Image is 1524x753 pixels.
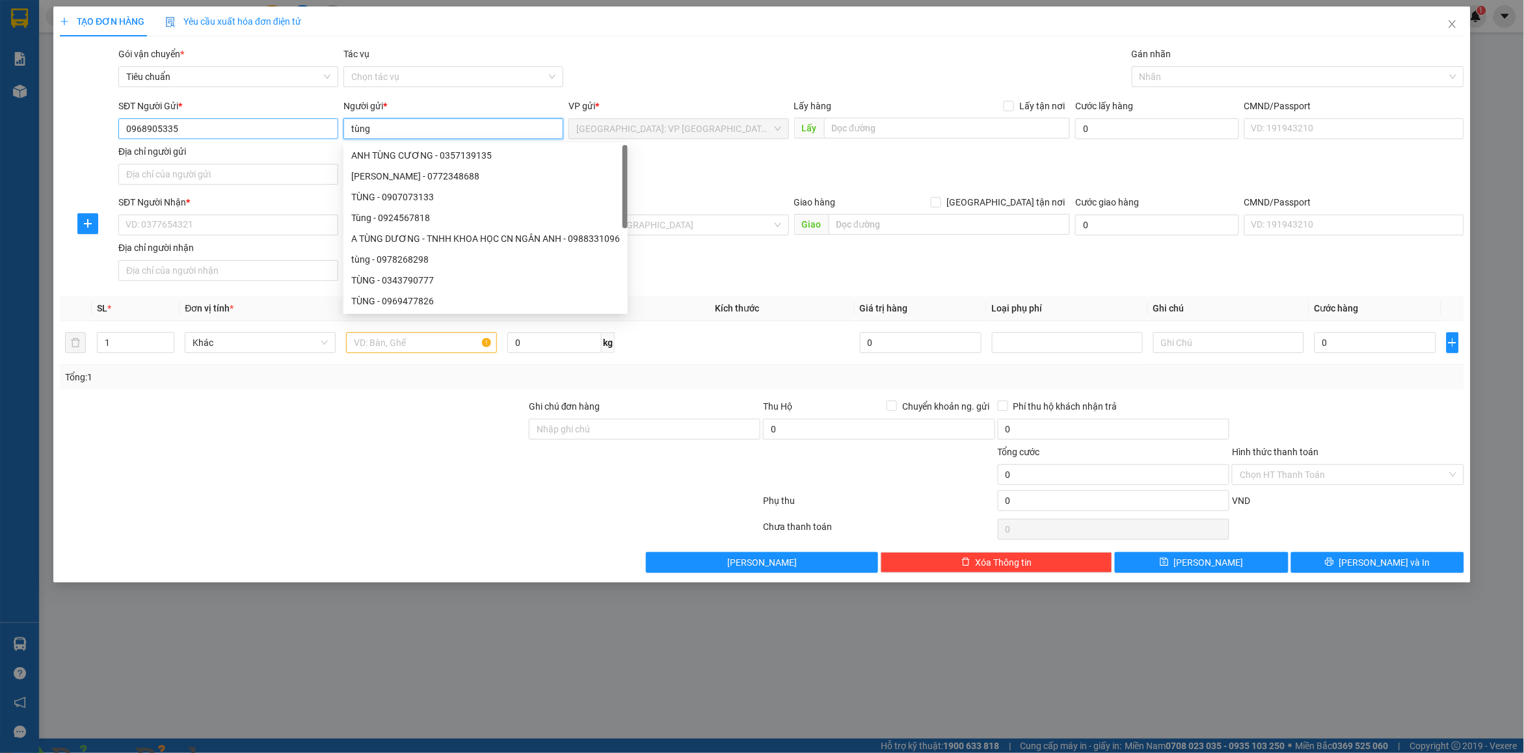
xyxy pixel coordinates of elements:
span: Giao [794,214,829,235]
div: TÙNG - 0907073133 [351,190,620,204]
div: tùng - 0978268298 [351,252,620,267]
span: delete [961,557,970,568]
input: Ghi chú đơn hàng [529,419,760,440]
span: Tổng cước [998,447,1040,457]
span: [PERSON_NAME] [1174,555,1244,570]
th: Loại phụ phí [987,296,1148,321]
input: Địa chỉ của người nhận [118,260,338,281]
div: SĐT Người Gửi [118,99,338,113]
span: Giao hàng [794,197,836,207]
div: Tùng - 0924567818 [343,207,628,228]
span: [PERSON_NAME] và In [1339,555,1430,570]
input: Địa chỉ của người gửi [118,164,338,185]
div: Người gửi [343,99,563,113]
div: Địa chỉ người nhận [118,241,338,255]
span: Lấy hàng [794,101,832,111]
span: plus [1447,337,1458,348]
span: [GEOGRAPHIC_DATA] tận nơi [941,195,1070,209]
span: Lấy tận nơi [1014,99,1070,113]
div: SĐT Người Nhận [118,195,338,209]
label: Cước giao hàng [1075,197,1139,207]
button: save[PERSON_NAME] [1115,552,1288,573]
span: SL [97,303,107,313]
span: Kích thước [715,303,759,313]
span: Phí thu hộ khách nhận trả [1008,399,1123,414]
span: Lấy [794,118,824,139]
input: Dọc đường [824,118,1071,139]
input: Cước lấy hàng [1075,118,1239,139]
div: A TÙNG DƯƠNG - TNHH KHOA HỌC CN NGÂN ANH - 0988331096 [351,231,620,246]
span: Xóa Thông tin [976,555,1032,570]
input: Dọc đường [829,214,1071,235]
div: [PERSON_NAME] - 0772348688 [351,169,620,183]
span: Giá trị hàng [860,303,908,313]
label: Gán nhãn [1132,49,1171,59]
label: Hình thức thanh toán [1232,447,1318,457]
div: Tùng - 0924567818 [351,211,620,225]
span: printer [1325,557,1334,568]
div: TÙNG - 0969477826 [343,291,628,311]
button: printer[PERSON_NAME] và In [1291,552,1464,573]
span: Hà Nội: VP Quận Thanh Xuân [576,119,781,139]
span: TẠO ĐƠN HÀNG [60,16,144,27]
span: Tiêu chuẩn [126,67,330,86]
button: plus [77,213,98,234]
span: Thu Hộ [763,401,792,412]
div: ANH TÙNG CƯƠNG - 0357139135 [351,148,620,163]
div: A TÙNG DƯƠNG - TNHH KHOA HỌC CN NGÂN ANH - 0988331096 [343,228,628,249]
div: Phụ thu [762,494,996,516]
button: [PERSON_NAME] [646,552,877,573]
div: Tổng: 1 [65,370,588,384]
span: Gói vận chuyển [118,49,184,59]
label: Cước lấy hàng [1075,101,1133,111]
span: plus [60,17,69,26]
span: close [1447,19,1458,29]
label: Ghi chú đơn hàng [529,401,600,412]
button: delete [65,332,86,353]
span: Đơn vị tính [185,303,234,313]
span: plus [78,218,98,229]
span: Cước hàng [1315,303,1359,313]
div: Địa chỉ người gửi [118,144,338,159]
div: TÙNG - 0969477826 [351,294,620,308]
div: ANH TÙNG CƯƠNG - 0357139135 [343,145,628,166]
span: Yêu cầu xuất hóa đơn điện tử [165,16,301,27]
input: 0 [860,332,982,353]
input: Ghi Chú [1153,332,1304,353]
span: Chuyển khoản ng. gửi [897,399,995,414]
input: VD: Bàn, Ghế [346,332,497,353]
div: Tùng Anh - 0772348688 [343,166,628,187]
button: deleteXóa Thông tin [881,552,1112,573]
div: TÙNG - 0907073133 [343,187,628,207]
button: Close [1434,7,1471,43]
div: VP gửi [568,99,788,113]
input: Cước giao hàng [1075,215,1239,235]
img: icon [165,17,176,27]
div: Chưa thanh toán [762,520,996,542]
div: TÙNG - 0343790777 [343,270,628,291]
div: CMND/Passport [1244,195,1464,209]
div: tùng - 0978268298 [343,249,628,270]
label: Tác vụ [343,49,369,59]
div: CMND/Passport [1244,99,1464,113]
span: [PERSON_NAME] [727,555,797,570]
th: Ghi chú [1148,296,1309,321]
span: kg [602,332,615,353]
span: save [1160,557,1169,568]
span: Khác [193,333,328,352]
span: VND [1232,495,1250,506]
button: plus [1447,332,1459,353]
div: TÙNG - 0343790777 [351,273,620,287]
